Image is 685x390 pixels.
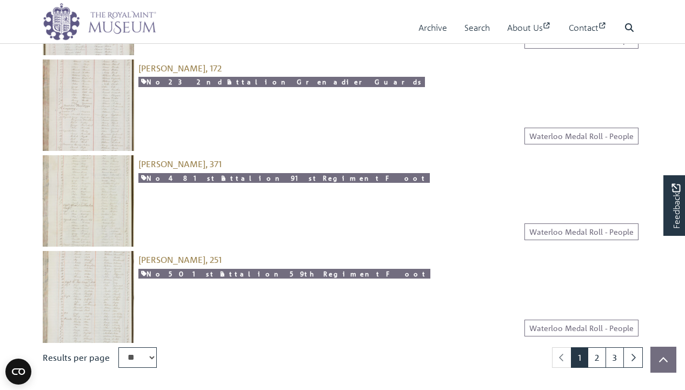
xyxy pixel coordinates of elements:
[663,175,685,236] a: Would you like to provide feedback?
[43,60,134,151] img: Wilson, John, 172
[138,77,425,87] a: No 23 2nd Battalion Grenadier Guards
[138,173,430,183] a: No 48 1st Battalion 91st Regiment Foot
[43,3,156,41] img: logo_wide.png
[606,347,624,368] a: Goto page 3
[43,351,110,364] label: Results per page
[5,359,31,385] button: Open CMP widget
[623,347,643,368] a: Next page
[524,128,639,144] a: Waterloo Medal Roll - People
[569,12,607,43] a: Contact
[552,347,571,368] li: Previous page
[138,254,222,265] a: [PERSON_NAME], 251
[43,251,134,342] img: Wilson, John, 251
[464,12,490,43] a: Search
[650,347,676,373] button: Scroll to top
[418,12,447,43] a: Archive
[43,155,134,247] img: Wilson, John, 371
[138,63,222,74] a: [PERSON_NAME], 172
[588,347,606,368] a: Goto page 2
[524,320,639,336] a: Waterloo Medal Roll - People
[507,12,551,43] a: About Us
[669,184,682,229] span: Feedback
[548,347,643,368] nav: pagination
[138,158,222,169] a: [PERSON_NAME], 371
[571,347,588,368] span: Goto page 1
[524,223,639,240] a: Waterloo Medal Roll - People
[138,269,430,279] a: No 50 1st Battalion 59th Regiment Foot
